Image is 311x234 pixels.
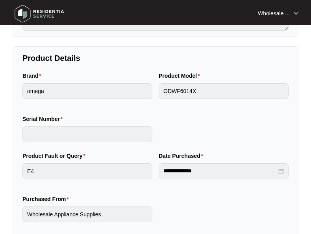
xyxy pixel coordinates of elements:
input: Product Model [159,83,289,99]
img: dropdown arrow [294,11,298,15]
input: Brand [22,83,152,99]
label: Brand [22,72,44,80]
p: Wholesale ... [258,9,290,17]
label: Product Model [159,72,203,80]
img: residentia service logo [12,2,67,26]
input: Date Purchased [163,167,277,175]
p: Product Details [22,53,289,64]
input: Serial Number [22,126,152,142]
label: Serial Number [22,115,66,123]
label: Date Purchased [159,152,206,160]
label: Purchased From [22,195,72,203]
input: Product Fault or Query [22,163,152,179]
label: Product Fault or Query [22,152,89,160]
input: Purchased From [22,207,152,222]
